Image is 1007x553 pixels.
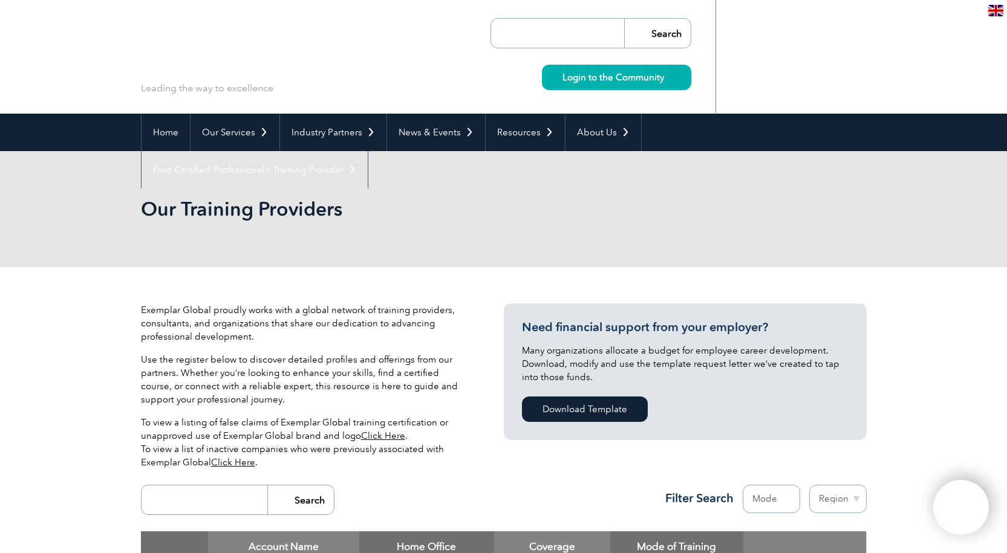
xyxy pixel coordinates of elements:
[387,114,485,151] a: News & Events
[624,19,691,48] input: Search
[141,199,649,219] h2: Our Training Providers
[141,416,468,469] p: To view a listing of false claims of Exemplar Global training certification or unapproved use of ...
[664,74,671,80] img: svg+xml;nitro-empty-id=MzU0OjIyMw==-1;base64,PHN2ZyB2aWV3Qm94PSIwIDAgMTEgMTEiIHdpZHRoPSIxMSIgaGVp...
[191,114,279,151] a: Our Services
[658,491,734,506] h3: Filter Search
[142,114,190,151] a: Home
[522,320,849,335] h3: Need financial support from your employer?
[267,485,334,514] input: Search
[565,114,641,151] a: About Us
[141,82,273,95] p: Leading the way to excellence
[522,396,648,422] a: Download Template
[486,114,565,151] a: Resources
[211,457,255,468] a: Click Here
[141,353,468,406] p: Use the register below to discover detailed profiles and offerings from our partners. Whether you...
[522,344,849,384] p: Many organizations allocate a budget for employee career development. Download, modify and use th...
[542,65,691,90] a: Login to the Community
[361,430,405,441] a: Click Here
[142,151,368,189] a: Find Certified Professional / Training Provider
[280,114,386,151] a: Industry Partners
[946,493,976,523] img: svg+xml;nitro-empty-id=NDg4OToxMTY=-1;base64,PHN2ZyB2aWV3Qm94PSIwIDAgNDAwIDQwMCIgd2lkdGg9IjQwMCIg...
[988,5,1003,16] img: en
[141,303,468,343] p: Exemplar Global proudly works with a global network of training providers, consultants, and organ...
